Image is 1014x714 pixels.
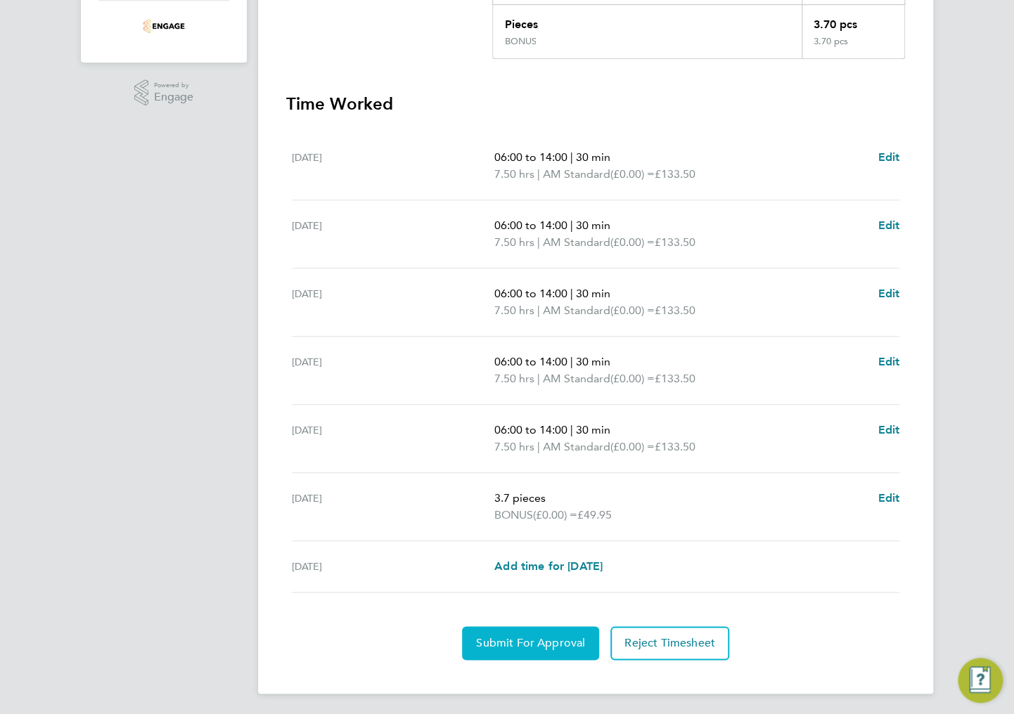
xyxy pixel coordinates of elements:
h3: Time Worked [286,93,905,115]
span: 30 min [576,219,610,232]
a: Add time for [DATE] [494,558,603,575]
span: BONUS [494,507,533,524]
div: BONUS [504,36,536,47]
span: (£0.00) = [533,508,577,521]
span: Edit [878,423,899,436]
span: | [537,235,540,249]
span: £133.50 [655,372,695,385]
div: [DATE] [292,217,494,251]
span: £133.50 [655,304,695,317]
a: Edit [878,422,899,439]
span: AM Standard [543,234,610,251]
span: Add time for [DATE] [494,559,603,573]
span: AM Standard [543,439,610,455]
a: Edit [878,490,899,507]
span: | [537,304,540,317]
button: Reject Timesheet [610,626,729,660]
span: (£0.00) = [610,372,655,385]
span: (£0.00) = [610,440,655,453]
span: 30 min [576,287,610,300]
div: [DATE] [292,353,494,387]
img: thebestconnection-logo-retina.png [143,15,185,37]
span: | [570,423,573,436]
a: Edit [878,285,899,302]
span: Edit [878,150,899,164]
span: 06:00 to 14:00 [494,287,567,300]
a: Edit [878,149,899,166]
span: 7.50 hrs [494,372,534,385]
button: Engage Resource Center [958,658,1003,703]
span: 06:00 to 14:00 [494,219,567,232]
span: (£0.00) = [610,304,655,317]
span: Engage [154,91,193,103]
span: 30 min [576,423,610,436]
span: (£0.00) = [610,235,655,249]
span: £133.50 [655,235,695,249]
span: AM Standard [543,166,610,183]
span: 7.50 hrs [494,304,534,317]
div: [DATE] [292,490,494,524]
div: [DATE] [292,422,494,455]
div: [DATE] [292,285,494,319]
div: [DATE] [292,149,494,183]
span: Edit [878,287,899,300]
button: Submit For Approval [462,626,599,660]
span: Reject Timesheet [624,636,715,650]
span: 06:00 to 14:00 [494,150,567,164]
span: £49.95 [577,508,612,521]
span: | [570,219,573,232]
span: | [537,372,540,385]
a: Powered byEngage [134,79,194,106]
span: £133.50 [655,167,695,181]
span: AM Standard [543,302,610,319]
a: Edit [878,217,899,234]
span: Edit [878,355,899,368]
span: Edit [878,491,899,505]
a: Edit [878,353,899,370]
span: AM Standard [543,370,610,387]
span: (£0.00) = [610,167,655,181]
span: £133.50 [655,440,695,453]
span: | [570,287,573,300]
div: Pieces [493,5,802,36]
span: | [570,150,573,164]
div: 3.70 pcs [802,36,904,58]
span: | [537,440,540,453]
span: | [570,355,573,368]
span: 06:00 to 14:00 [494,423,567,436]
span: Powered by [154,79,193,91]
p: 3.7 pieces [494,490,866,507]
span: 7.50 hrs [494,167,534,181]
div: 3.70 pcs [802,5,904,36]
span: | [537,167,540,181]
span: Edit [878,219,899,232]
span: 30 min [576,355,610,368]
span: 7.50 hrs [494,235,534,249]
span: Submit For Approval [476,636,585,650]
span: 06:00 to 14:00 [494,355,567,368]
a: Go to home page [98,15,230,37]
span: 30 min [576,150,610,164]
div: [DATE] [292,558,494,575]
span: 7.50 hrs [494,440,534,453]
